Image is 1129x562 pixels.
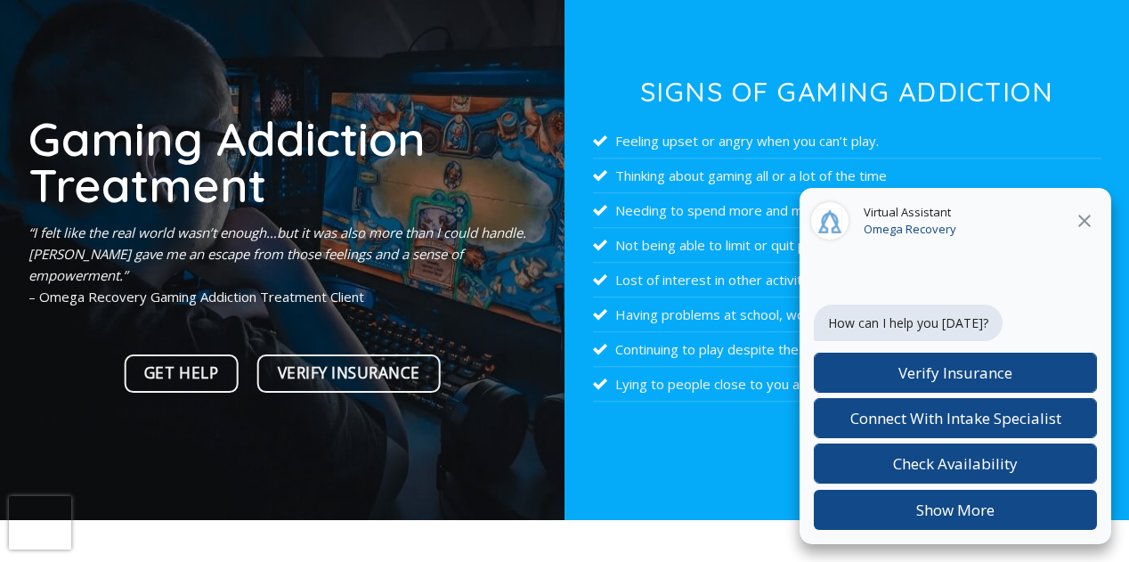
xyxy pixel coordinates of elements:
li: Continuing to play despite these problems. [593,332,1101,367]
li: Feeling upset or angry when you can’t play. [593,124,1101,159]
li: Needing to spend more and more time playing to feel better. [593,193,1101,228]
a: Get Help [124,354,239,393]
li: Thinking about gaming all or a lot of the time [593,159,1101,193]
li: Having problems at school, work, or home because of your gaming [593,297,1101,332]
p: – Omega Recovery Gaming Addiction Treatment Client [28,222,537,307]
li: Lying to people close to you about the amount of time you spend playing. [593,367,1101,402]
li: Lost of interest in other activities you used to like. [593,263,1101,297]
li: Not being able to limit or quit playing video games. [593,228,1101,263]
span: Verify Insurance [278,361,420,386]
iframe: reCAPTCHA [9,496,71,550]
a: Verify Insurance [257,354,441,393]
span: Get Help [144,361,218,386]
h1: Gaming Addiction Treatment [28,115,537,208]
h3: Signs of Gaming Addiction [593,78,1101,105]
em: “I felt like the real world wasn’t enough…but it was also more than I could handle. [PERSON_NAME]... [28,224,526,284]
